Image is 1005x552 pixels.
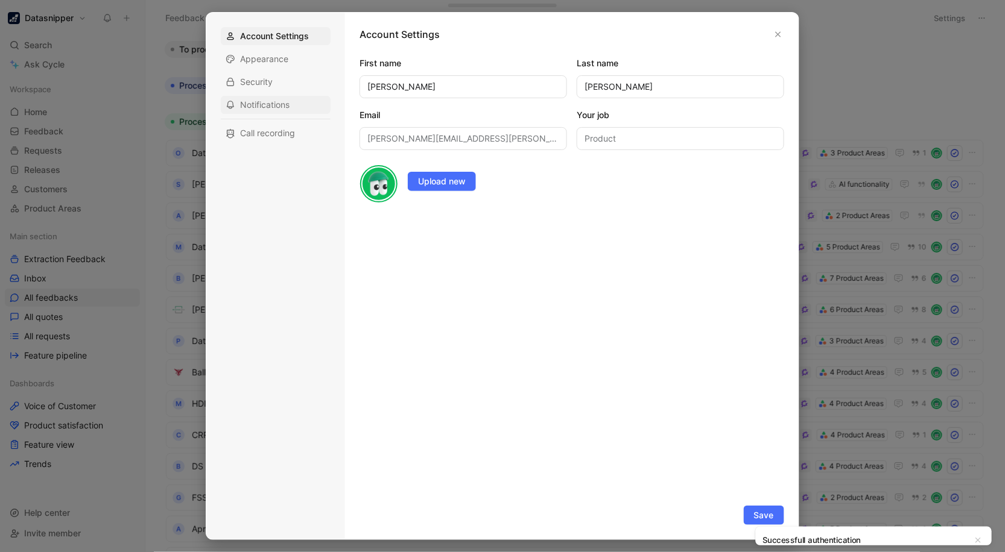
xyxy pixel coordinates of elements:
[754,508,774,522] span: Save
[221,96,331,114] div: Notifications
[221,27,331,45] div: Account Settings
[360,27,440,42] h1: Account Settings
[577,108,784,122] label: Your job
[408,172,476,191] button: Upload new
[221,50,331,68] div: Appearance
[360,108,567,122] label: Email
[361,166,396,201] img: avatar
[418,174,466,189] span: Upload new
[221,124,331,142] div: Call recording
[240,30,309,42] span: Account Settings
[360,56,567,71] label: First name
[577,56,784,71] label: Last name
[240,127,295,139] span: Call recording
[221,73,331,91] div: Security
[240,76,273,88] span: Security
[240,99,290,111] span: Notifications
[240,53,288,65] span: Appearance
[744,506,784,525] button: Save
[762,533,967,547] div: Successfull authentication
